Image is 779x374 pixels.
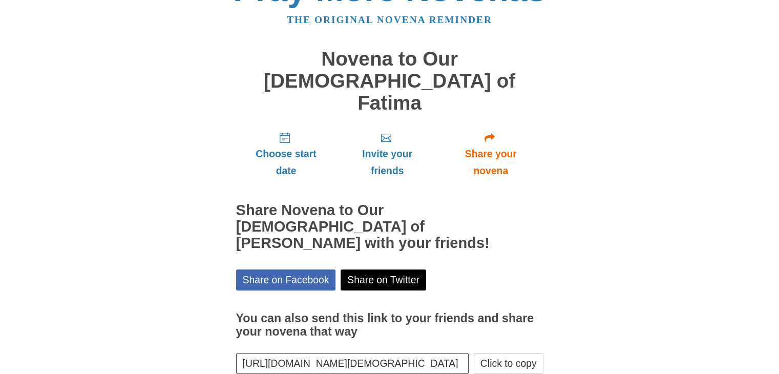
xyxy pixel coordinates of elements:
[341,269,426,290] a: Share on Twitter
[236,202,543,252] h2: Share Novena to Our [DEMOGRAPHIC_DATA] of [PERSON_NAME] with your friends!
[287,14,492,25] a: The original novena reminder
[246,146,326,179] span: Choose start date
[236,124,336,185] a: Choose start date
[438,124,543,185] a: Share your novena
[236,269,336,290] a: Share on Facebook
[449,146,533,179] span: Share your novena
[236,312,543,338] h3: You can also send this link to your friends and share your novena that way
[474,353,543,374] button: Click to copy
[236,48,543,114] h1: Novena to Our [DEMOGRAPHIC_DATA] of Fatima
[346,146,428,179] span: Invite your friends
[336,124,438,185] a: Invite your friends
